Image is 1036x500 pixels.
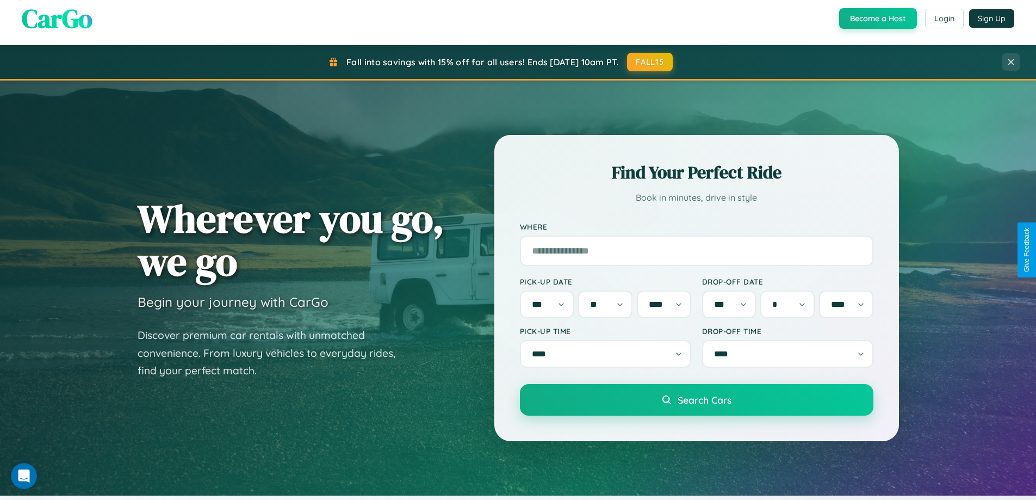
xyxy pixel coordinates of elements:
iframe: Intercom live chat [11,463,37,489]
label: Pick-up Date [520,277,691,286]
span: CarGo [22,1,92,36]
button: Search Cars [520,384,873,416]
label: Drop-off Time [702,326,873,336]
p: Book in minutes, drive in style [520,190,873,206]
div: Give Feedback [1023,228,1031,272]
button: FALL15 [627,53,673,71]
button: Login [925,9,964,28]
span: Search Cars [678,394,731,406]
h3: Begin your journey with CarGo [138,294,328,310]
label: Where [520,222,873,231]
h2: Find Your Perfect Ride [520,161,873,184]
label: Pick-up Time [520,326,691,336]
label: Drop-off Date [702,277,873,286]
p: Discover premium car rentals with unmatched convenience. From luxury vehicles to everyday rides, ... [138,326,410,380]
h1: Wherever you go, we go [138,197,444,283]
button: Sign Up [969,9,1014,28]
button: Become a Host [839,8,917,29]
span: Fall into savings with 15% off for all users! Ends [DATE] 10am PT. [346,57,619,67]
